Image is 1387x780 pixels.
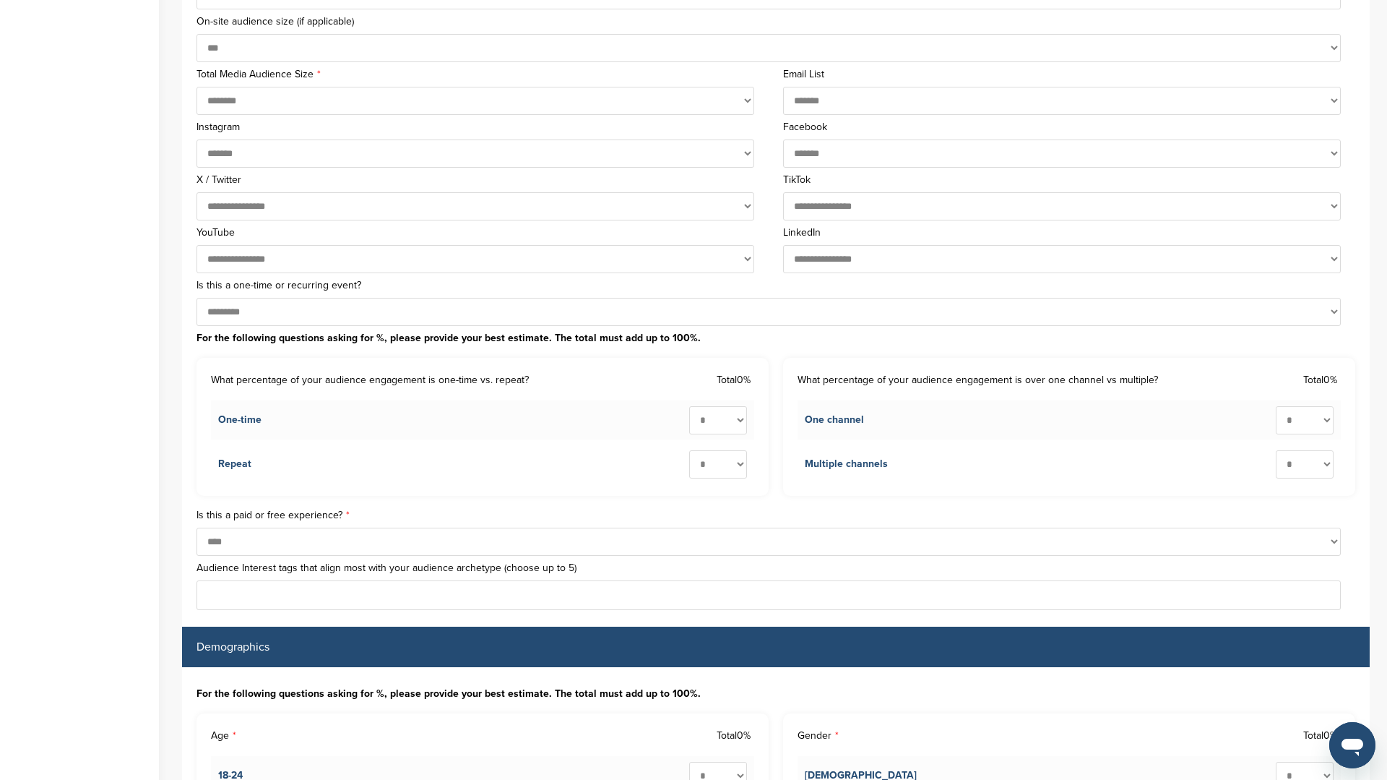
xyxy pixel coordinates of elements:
label: Gender [798,728,839,744]
label: On-site audience size (if applicable) [196,17,1355,27]
label: For the following questions asking for %, please provide your best estimate. The total must add u... [196,689,1355,699]
label: Email List [783,69,1355,80]
label: Is this a one-time or recurring event? [196,280,1355,291]
div: Total [1303,372,1341,388]
div: Repeat [218,456,251,472]
iframe: Button to launch messaging window [1329,722,1375,768]
div: Multiple channels [805,456,888,472]
div: Total [717,372,754,388]
label: What percentage of your audience engagement is one-time vs. repeat? [211,372,529,388]
label: What percentage of your audience engagement is over one channel vs multiple? [798,372,1158,388]
label: Is this a paid or free experience? [196,510,1355,520]
label: X / Twitter [196,175,769,185]
div: One-time [218,412,262,428]
span: 0% [1323,374,1337,386]
label: Instagram [196,122,769,132]
label: TikTok [783,175,1355,185]
label: Total Media Audience Size [196,69,769,80]
label: For the following questions asking for %, please provide your best estimate. The total must add u... [196,333,1355,343]
span: 0% [737,374,751,386]
label: Facebook [783,122,1355,132]
div: Total [1303,728,1341,744]
label: YouTube [196,228,769,238]
label: Demographics [196,641,269,653]
span: 0% [737,729,751,742]
div: Total [717,728,754,744]
div: One channel [805,412,864,428]
label: Age [211,728,236,744]
label: Audience Interest tags that align most with your audience archetype (choose up to 5) [196,563,1355,573]
span: 0% [1323,729,1337,742]
label: LinkedIn [783,228,1355,238]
